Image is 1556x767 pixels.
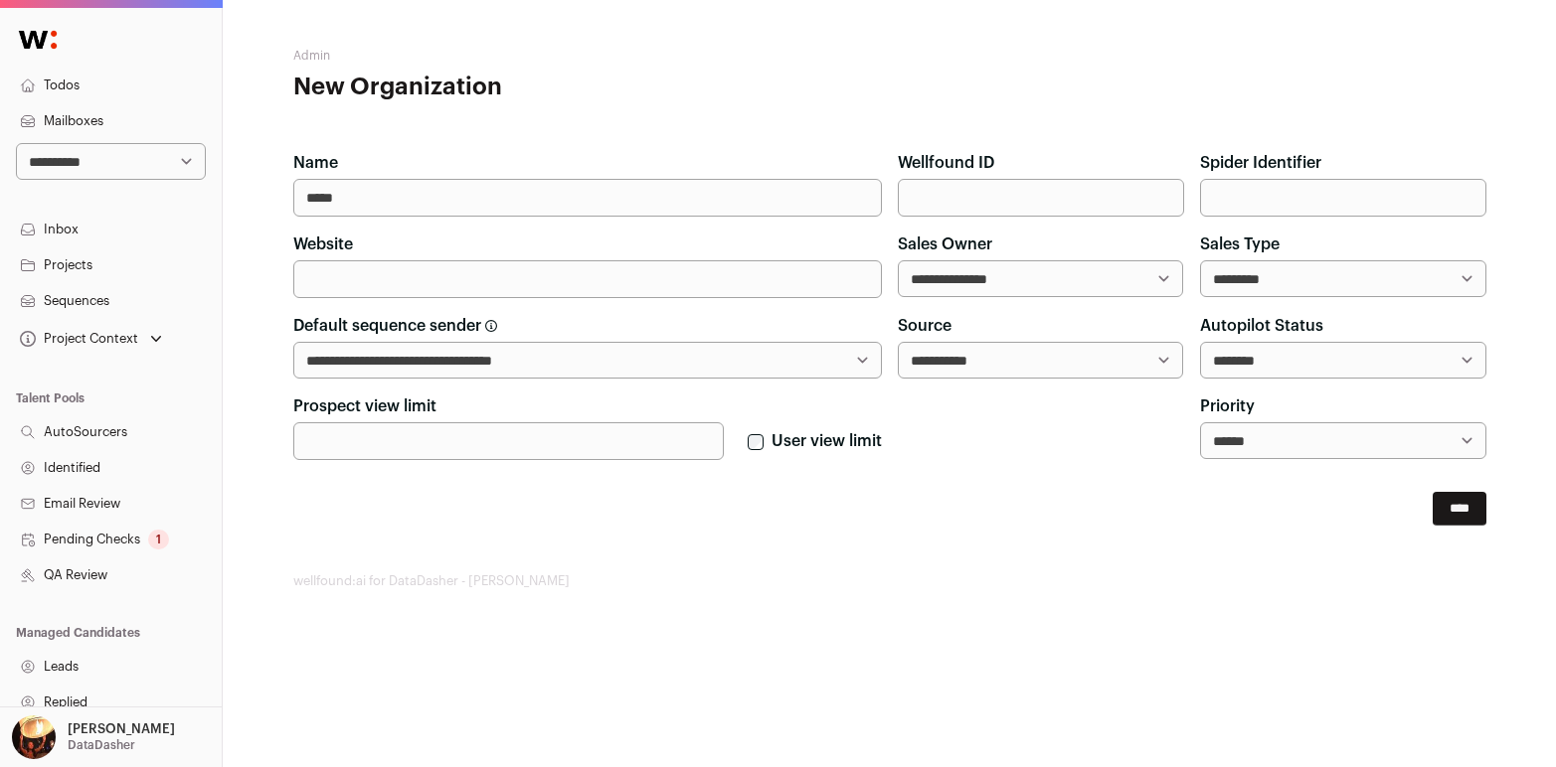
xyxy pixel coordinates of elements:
label: Wellfound ID [898,151,994,175]
span: Default sequence sender [293,314,481,338]
footer: wellfound:ai for DataDasher - [PERSON_NAME] [293,573,1486,589]
label: Prospect view limit [293,394,436,418]
h1: New Organization [293,72,691,103]
label: User view limit [772,429,882,453]
label: Sales Owner [898,232,992,256]
div: 1 [148,530,169,549]
button: Open dropdown [8,715,179,759]
p: DataDasher [68,737,135,753]
label: Name [293,151,338,175]
label: Website [293,232,353,256]
label: Sales Type [1200,232,1280,256]
label: Spider Identifier [1200,151,1321,175]
button: Open dropdown [16,325,166,353]
a: Admin [293,50,330,62]
div: Project Context [16,331,138,347]
img: 473170-medium_jpg [12,715,56,759]
p: [PERSON_NAME] [68,721,175,737]
label: Autopilot Status [1200,314,1323,338]
label: Priority [1200,394,1255,418]
img: Wellfound [8,20,68,60]
label: Source [898,314,951,338]
span: The user associated with this email will be used as the default sender when creating sequences fr... [485,320,497,332]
